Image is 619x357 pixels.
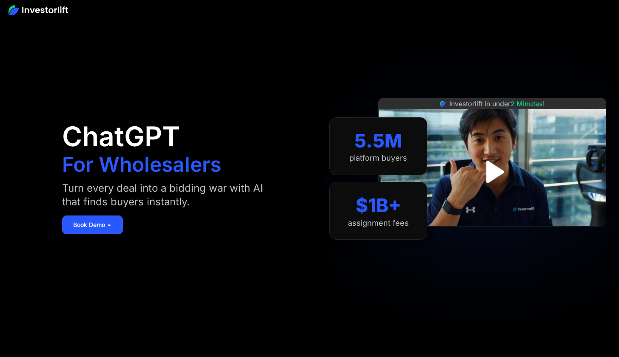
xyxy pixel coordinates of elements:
[62,215,123,234] a: Book Demo ➢
[62,123,180,150] h1: ChatGPT
[356,194,401,217] div: $1B+
[348,218,409,228] div: assignment fees
[474,153,511,191] a: open lightbox
[62,181,283,209] div: Turn every deal into a bidding war with AI that finds buyers instantly.
[349,153,407,163] div: platform buyers
[449,99,545,109] div: Investorlift in under !
[428,231,556,241] iframe: Customer reviews powered by Trustpilot
[354,130,402,152] div: 5.5M
[511,99,543,108] span: 2 Minutes
[62,154,221,175] h1: For Wholesalers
